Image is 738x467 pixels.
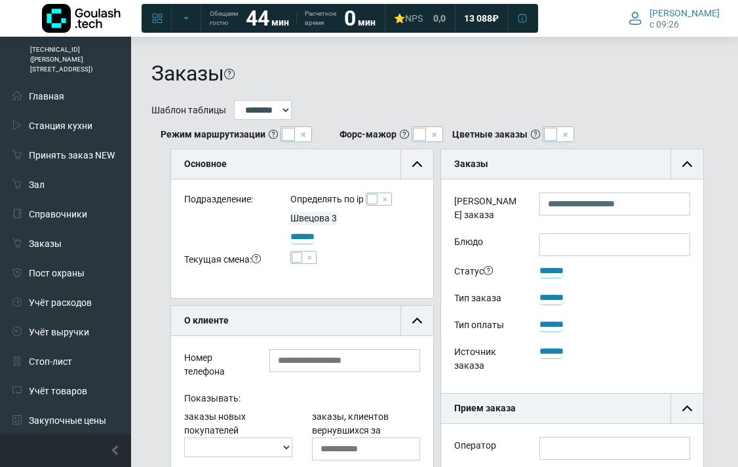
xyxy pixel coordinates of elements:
[174,390,430,410] div: Показывать:
[305,9,336,28] span: Расчетное время
[246,6,269,31] strong: 44
[444,290,530,310] div: Тип заказа
[444,263,530,283] div: Статус
[184,315,229,326] b: О клиенте
[174,410,302,460] div: заказы новых покупателей
[444,316,530,337] div: Тип оплаты
[302,410,430,460] div: заказы, клиентов вернувшихся за
[340,128,397,141] b: Форс-мажор
[271,17,289,28] span: мин
[161,128,265,141] b: Режим маршрутизации
[650,19,679,29] span: c 09:26
[210,9,238,28] span: Обещаем гостю
[174,251,281,271] div: Текущая смена:
[682,403,692,413] img: collapse
[444,343,530,377] div: Источник заказа
[202,7,383,30] a: Обещаем гостю 44 мин Расчетное время 0 мин
[454,159,488,169] b: Заказы
[452,128,528,141] b: Цветные заказы
[386,7,454,30] a: ⭐NPS 0,0
[184,159,227,169] b: Основное
[464,12,492,24] span: 13 088
[433,12,446,24] span: 0,0
[358,17,376,28] span: мин
[454,403,516,413] b: Прием заказа
[394,12,423,24] div: ⭐
[290,193,364,206] label: Определять по ip
[412,316,422,326] img: collapse
[650,7,720,19] span: [PERSON_NAME]
[682,159,692,169] img: collapse
[444,193,530,227] label: [PERSON_NAME] заказа
[42,4,121,33] img: Логотип компании Goulash.tech
[151,103,226,117] label: Шаблон таблицы
[174,349,260,383] div: Номер телефона
[174,193,281,212] div: Подразделение:
[151,61,224,86] h1: Заказы
[412,159,422,169] img: collapse
[454,439,496,453] label: Оператор
[344,6,356,31] strong: 0
[290,213,337,223] span: Швецова 3
[405,13,423,24] span: NPS
[492,12,499,24] span: ₽
[621,5,728,32] button: [PERSON_NAME] c 09:26
[444,233,530,256] label: Блюдо
[456,7,507,30] a: 13 088 ₽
